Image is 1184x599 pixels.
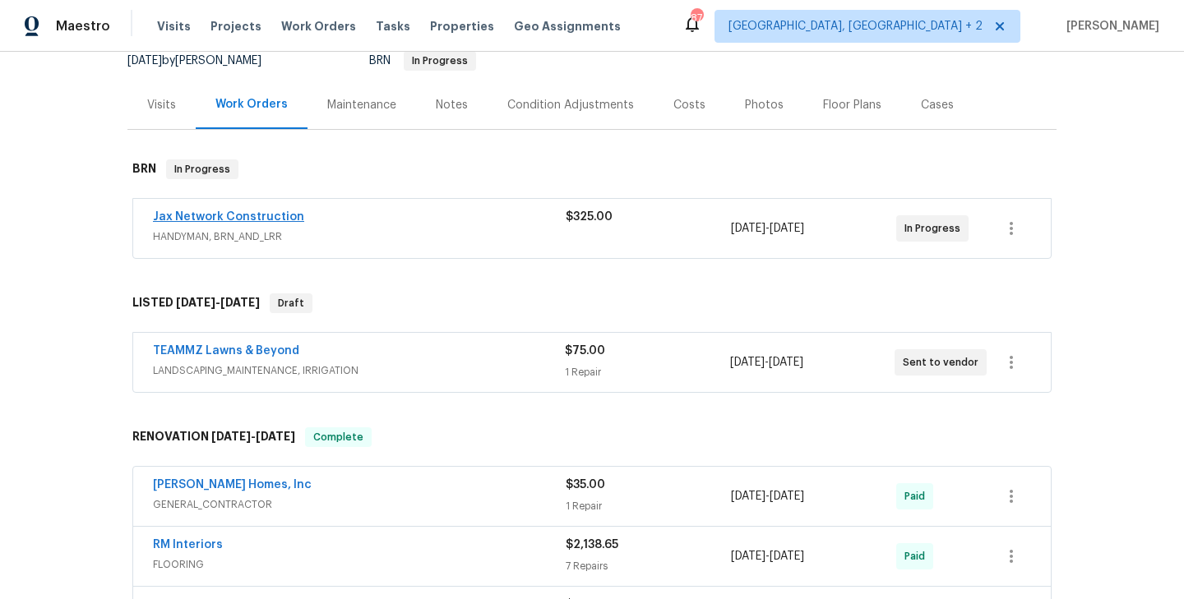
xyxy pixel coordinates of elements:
[153,345,299,357] a: TEAMMZ Lawns & Beyond
[153,556,566,573] span: FLOORING
[728,18,983,35] span: [GEOGRAPHIC_DATA], [GEOGRAPHIC_DATA] + 2
[210,18,261,35] span: Projects
[731,220,804,237] span: -
[730,354,803,371] span: -
[691,10,702,26] div: 87
[153,496,566,513] span: GENERAL_CONTRACTOR
[147,97,176,113] div: Visits
[127,51,281,71] div: by [PERSON_NAME]
[127,55,162,67] span: [DATE]
[405,56,474,66] span: In Progress
[566,558,731,574] div: 7 Repairs
[153,362,565,379] span: LANDSCAPING_MAINTENANCE, IRRIGATION
[256,431,295,442] span: [DATE]
[127,143,1057,196] div: BRN In Progress
[566,211,613,223] span: $325.00
[903,354,985,371] span: Sent to vendor
[220,297,260,308] span: [DATE]
[369,55,476,67] span: BRN
[327,97,396,113] div: Maintenance
[904,488,932,505] span: Paid
[770,223,804,234] span: [DATE]
[176,297,260,308] span: -
[436,97,468,113] div: Notes
[1060,18,1159,35] span: [PERSON_NAME]
[770,491,804,502] span: [DATE]
[153,228,566,245] span: HANDYMAN, BRN_AND_LRR
[157,18,191,35] span: Visits
[376,21,410,32] span: Tasks
[731,548,804,564] span: -
[673,97,705,113] div: Costs
[731,551,765,562] span: [DATE]
[307,429,370,445] span: Complete
[566,498,731,514] div: 1 Repair
[770,551,804,562] span: [DATE]
[56,18,110,35] span: Maestro
[176,297,215,308] span: [DATE]
[507,97,634,113] div: Condition Adjustments
[769,357,803,368] span: [DATE]
[153,539,223,551] a: RM Interiors
[211,431,295,442] span: -
[215,96,288,113] div: Work Orders
[731,491,765,502] span: [DATE]
[566,539,618,551] span: $2,138.65
[904,548,932,564] span: Paid
[731,488,804,505] span: -
[565,364,729,380] div: 1 Repair
[153,479,312,491] a: [PERSON_NAME] Homes, Inc
[132,159,156,179] h6: BRN
[127,411,1057,463] div: RENOVATION [DATE]-[DATE]Complete
[566,479,605,491] span: $35.00
[132,427,295,447] h6: RENOVATION
[921,97,954,113] div: Cases
[430,18,494,35] span: Properties
[127,277,1057,329] div: LISTED [DATE]-[DATE]Draft
[153,211,304,223] a: Jax Network Construction
[745,97,784,113] div: Photos
[823,97,881,113] div: Floor Plans
[731,223,765,234] span: [DATE]
[514,18,621,35] span: Geo Assignments
[211,431,251,442] span: [DATE]
[730,357,765,368] span: [DATE]
[565,345,605,357] span: $75.00
[281,18,356,35] span: Work Orders
[904,220,967,237] span: In Progress
[132,293,260,313] h6: LISTED
[168,161,237,177] span: In Progress
[271,295,311,311] span: Draft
